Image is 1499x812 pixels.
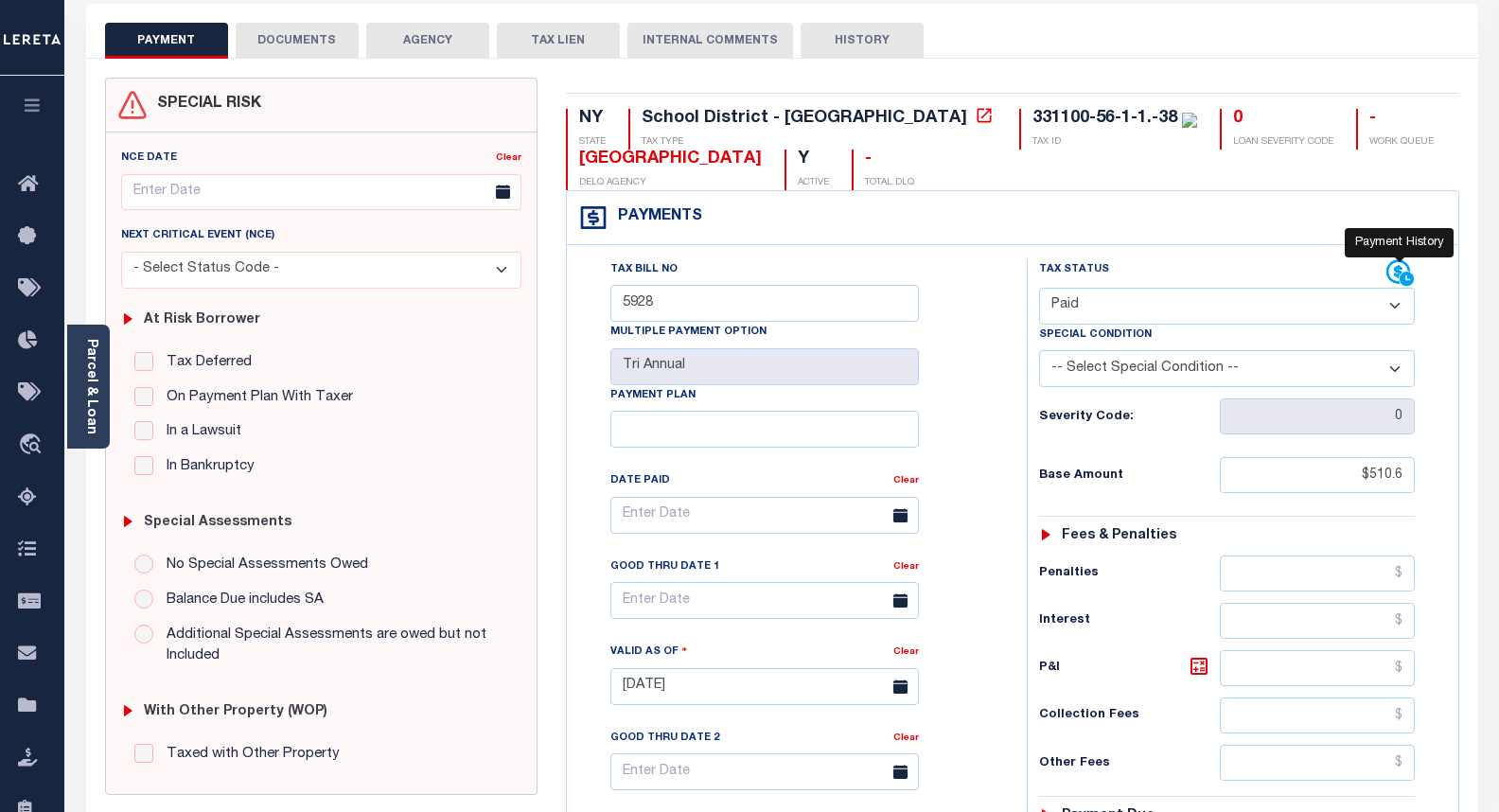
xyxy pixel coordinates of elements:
h4: SPECIAL RISK [148,96,261,114]
label: In Bankruptcy [157,456,255,478]
div: Payment History [1345,228,1454,258]
p: LOAN SEVERITY CODE [1233,135,1333,150]
label: Multiple Payment Option [610,325,767,341]
label: Payment Plan [610,388,696,404]
h6: with Other Property (WOP) [144,704,327,720]
p: STATE [579,135,606,150]
label: Valid as Of [610,643,688,661]
h6: Penalties [1039,566,1221,581]
input: Enter Date [610,753,919,790]
button: HISTORY [801,23,924,59]
label: Balance Due includes SA [157,590,324,611]
p: TAX TYPE [642,135,996,150]
label: On Payment Plan With Taxer [157,387,353,409]
label: Next Critical Event (NCE) [121,228,274,244]
div: School District - [GEOGRAPHIC_DATA] [642,110,967,127]
label: No Special Assessments Owed [157,555,368,576]
label: Tax Bill No [610,262,678,278]
input: $ [1220,650,1414,686]
div: [GEOGRAPHIC_DATA] [579,150,762,170]
label: Tax Deferred [157,352,252,374]
label: In a Lawsuit [157,421,241,443]
h6: At Risk Borrower [144,312,260,328]
h6: Fees & Penalties [1062,528,1176,544]
label: Good Thru Date 1 [610,559,719,575]
a: Clear [496,153,521,163]
button: AGENCY [366,23,489,59]
div: - [1369,109,1434,130]
img: check-icon-green.svg [1182,113,1197,128]
div: Y [798,150,829,170]
a: Clear [893,733,919,743]
a: Parcel & Loan [84,339,97,434]
h6: Collection Fees [1039,708,1221,723]
label: Additional Special Assessments are owed but not Included [157,625,507,667]
h6: Severity Code: [1039,410,1221,425]
div: 331100-56-1-1.-38 [1032,110,1177,127]
p: WORK QUEUE [1369,135,1434,150]
input: $ [1220,697,1414,733]
input: $ [1220,603,1414,639]
p: TOTAL DLQ [865,176,914,190]
p: ACTIVE [798,176,829,190]
button: TAX LIEN [497,23,620,59]
label: Taxed with Other Property [157,744,340,766]
h4: Payments [608,208,702,226]
i: travel_explore [18,433,48,458]
input: $ [1220,556,1414,591]
div: - [865,150,914,170]
button: DOCUMENTS [236,23,359,59]
button: INTERNAL COMMENTS [627,23,793,59]
h6: Interest [1039,613,1221,628]
a: Clear [893,562,919,572]
label: Special Condition [1039,327,1152,344]
h6: P&I [1039,655,1221,681]
div: NY [579,109,606,130]
label: Tax Status [1039,262,1109,278]
label: Date Paid [610,473,670,489]
label: Good Thru Date 2 [610,731,719,747]
input: Enter Date [610,497,919,534]
p: TAX ID [1032,135,1197,150]
input: $ [1220,457,1414,493]
button: PAYMENT [105,23,228,59]
h6: Special Assessments [144,515,291,531]
a: Clear [893,476,919,485]
input: Enter Date [610,582,919,619]
input: Enter Date [121,174,521,211]
p: DELQ AGENCY [579,176,762,190]
input: $ [1220,745,1414,781]
a: Clear [893,647,919,657]
h6: Other Fees [1039,756,1221,771]
input: Enter Date [610,668,919,705]
h6: Base Amount [1039,468,1221,484]
label: NCE Date [121,150,177,167]
div: 0 [1233,109,1333,130]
